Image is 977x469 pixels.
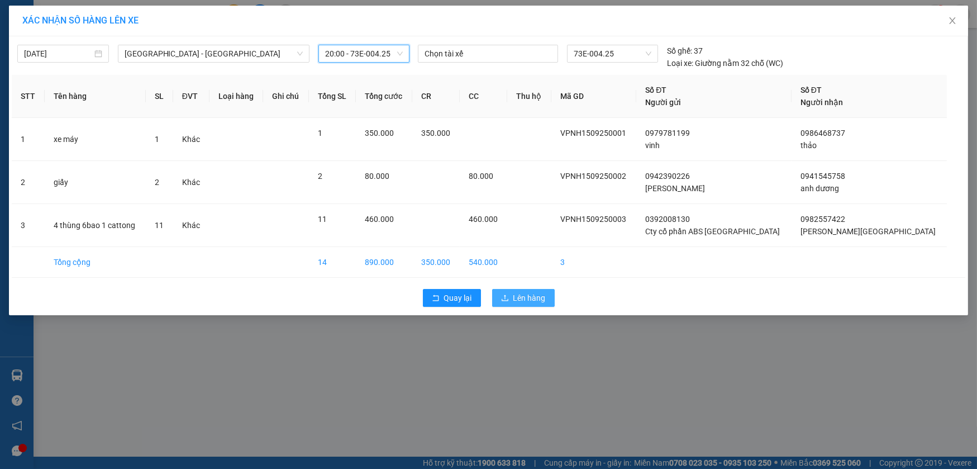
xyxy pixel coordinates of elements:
span: XÁC NHẬN SỐ HÀNG LÊN XE [22,15,139,26]
th: Loại hàng [209,75,264,118]
span: Lên hàng [513,292,546,304]
th: Mã GD [551,75,637,118]
span: Quay lại [444,292,472,304]
button: Close [937,6,968,37]
div: Giường nằm 32 chỗ (WC) [667,57,783,69]
button: uploadLên hàng [492,289,555,307]
td: 4 thùng 6bao 1 cattong [45,204,146,247]
span: 80.000 [365,172,389,181]
span: 460.000 [469,215,498,224]
span: VPNH1509250001 [560,129,626,138]
span: 0986468737 [800,129,845,138]
span: 20:00 - 73E-004.25 [325,45,403,62]
span: [DATE] [75,28,93,35]
th: ĐVT [173,75,209,118]
th: SL [146,75,173,118]
span: VPNH1509250002 [560,172,626,181]
span: 2 [318,172,322,181]
span: 1 [318,129,322,138]
span: 11 [155,221,164,230]
span: Cty cổ phần ABS [GEOGRAPHIC_DATA] [645,227,780,236]
th: CR [412,75,460,118]
span: 0982557422 [800,215,845,224]
span: Loại xe: [667,57,693,69]
th: Thu hộ [507,75,551,118]
span: down [297,50,303,57]
span: upload [501,294,509,303]
span: vinh [645,141,660,150]
div: 37 [667,45,703,57]
td: 3 [551,247,637,278]
td: 3 [12,204,45,247]
td: xe máy [45,118,146,161]
td: 2 [12,161,45,204]
td: giấy [45,161,146,204]
th: CC [460,75,507,118]
th: Tổng cước [356,75,412,118]
span: 350.000 [421,129,450,138]
span: 0941545758 [800,172,845,181]
span: 1 [155,135,159,144]
span: 0392008130 [645,215,690,224]
span: [PERSON_NAME] [16,5,152,26]
input: 15/09/2025 [24,48,92,60]
span: Người nhận [800,98,843,107]
td: 14 [309,247,356,278]
span: Người gửi [645,98,681,107]
span: 73E-004.25 [574,45,651,62]
span: [PERSON_NAME][GEOGRAPHIC_DATA] [800,227,936,236]
span: Hà Nội - Quảng Bình [125,45,303,62]
span: VPNH1509250003 [560,215,626,224]
td: 1 [12,118,45,161]
span: 2 [155,178,159,187]
span: 0979781199 [645,129,690,138]
span: 80.000 [469,172,493,181]
td: Khác [173,204,209,247]
span: Số ĐT [800,86,822,94]
th: STT [12,75,45,118]
span: 11 [318,215,327,224]
span: 0942390226 [645,172,690,181]
span: anh dương [800,184,839,193]
th: Ghi chú [263,75,308,118]
th: Tổng SL [309,75,356,118]
span: 350.000 [365,129,394,138]
td: 890.000 [356,247,412,278]
span: VPNH1509250003 [9,37,159,58]
td: Khác [173,118,209,161]
span: close [948,16,957,25]
button: rollbackQuay lại [423,289,481,307]
th: Tên hàng [45,75,146,118]
span: Số ghế: [667,45,692,57]
td: 540.000 [460,247,507,278]
span: Số ĐT [645,86,666,94]
span: thảo [800,141,817,150]
td: Khác [173,161,209,204]
span: rollback [432,294,440,303]
td: Tổng cộng [45,247,146,278]
span: 460.000 [365,215,394,224]
span: [PERSON_NAME] [645,184,705,193]
td: 350.000 [412,247,460,278]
